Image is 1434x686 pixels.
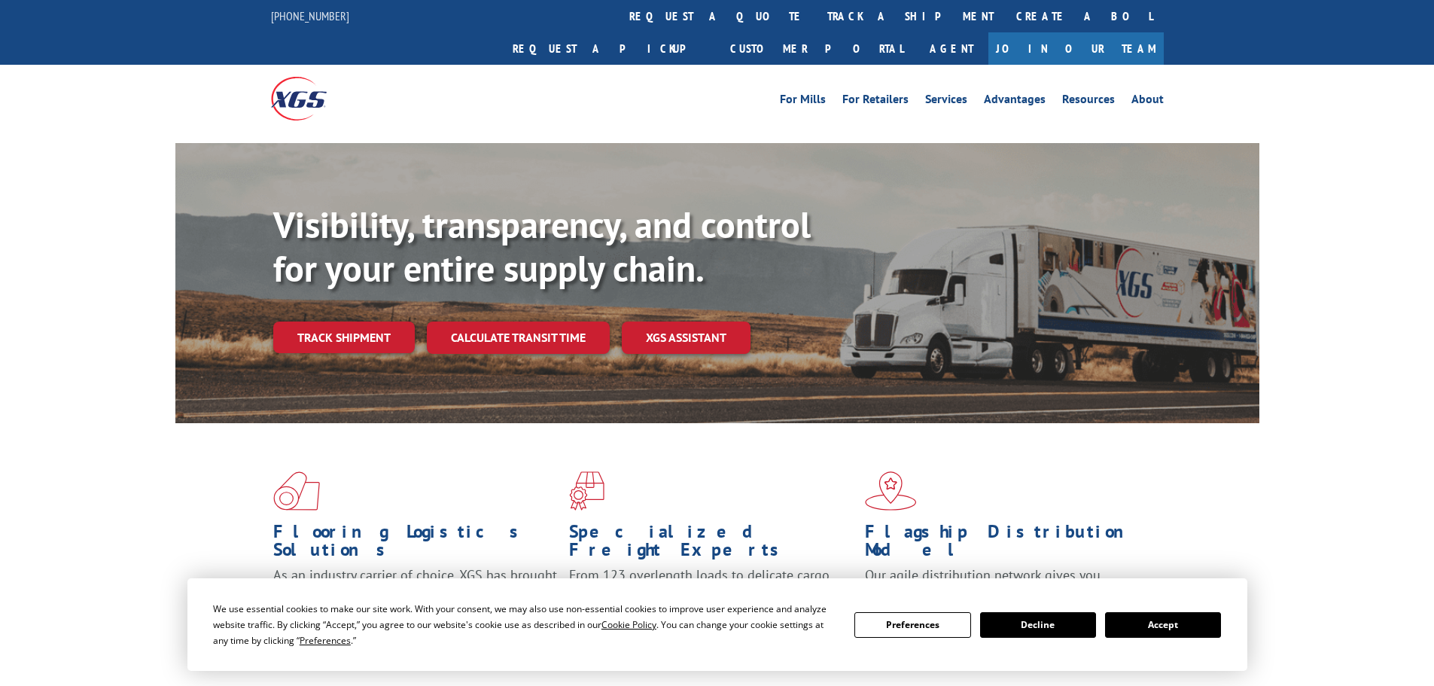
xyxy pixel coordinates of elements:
[273,322,415,353] a: Track shipment
[187,578,1247,671] div: Cookie Consent Prompt
[569,523,854,566] h1: Specialized Freight Experts
[601,618,656,631] span: Cookie Policy
[569,566,854,633] p: From 123 overlength loads to delicate cargo, our experienced staff knows the best way to move you...
[865,471,917,511] img: xgs-icon-flagship-distribution-model-red
[271,8,349,23] a: [PHONE_NUMBER]
[273,566,557,620] span: As an industry carrier of choice, XGS has brought innovation and dedication to flooring logistics...
[501,32,719,65] a: Request a pickup
[273,523,558,566] h1: Flooring Logistics Solutions
[780,93,826,110] a: For Mills
[865,566,1142,602] span: Our agile distribution network gives you nationwide inventory management on demand.
[719,32,915,65] a: Customer Portal
[273,201,811,291] b: Visibility, transparency, and control for your entire supply chain.
[854,612,970,638] button: Preferences
[622,322,750,354] a: XGS ASSISTANT
[1062,93,1115,110] a: Resources
[1105,612,1221,638] button: Accept
[865,523,1149,566] h1: Flagship Distribution Model
[273,471,320,511] img: xgs-icon-total-supply-chain-intelligence-red
[842,93,909,110] a: For Retailers
[980,612,1096,638] button: Decline
[300,634,351,647] span: Preferences
[427,322,610,354] a: Calculate transit time
[213,601,836,648] div: We use essential cookies to make our site work. With your consent, we may also use non-essential ...
[1131,93,1164,110] a: About
[988,32,1164,65] a: Join Our Team
[569,471,604,511] img: xgs-icon-focused-on-flooring-red
[984,93,1046,110] a: Advantages
[915,32,988,65] a: Agent
[925,93,967,110] a: Services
